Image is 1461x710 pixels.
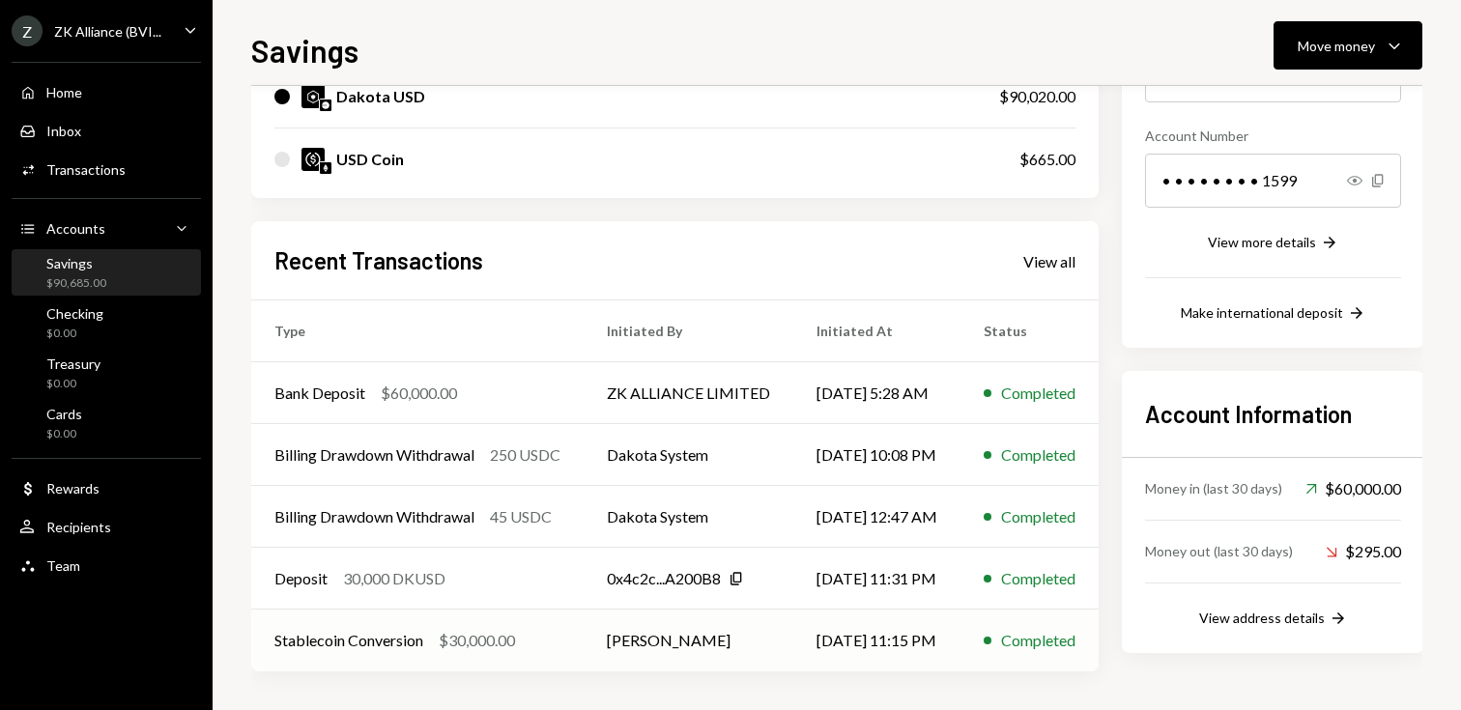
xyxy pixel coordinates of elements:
[1208,234,1316,250] div: View more details
[301,148,325,171] img: USDC
[1199,610,1325,626] div: View address details
[12,299,201,346] a: Checking$0.00
[12,74,201,109] a: Home
[490,505,552,528] div: 45 USDC
[12,152,201,186] a: Transactions
[1145,398,1401,430] h2: Account Information
[46,123,81,139] div: Inbox
[1208,233,1339,254] button: View more details
[12,350,201,396] a: Treasury$0.00
[12,470,201,505] a: Rewards
[1019,148,1075,171] div: $665.00
[251,31,358,70] h1: Savings
[1145,126,1401,146] div: Account Number
[46,557,80,574] div: Team
[793,486,960,548] td: [DATE] 12:47 AM
[12,15,43,46] div: Z
[46,355,100,372] div: Treasury
[46,161,126,178] div: Transactions
[1305,477,1401,500] div: $60,000.00
[1199,609,1348,630] button: View address details
[343,567,445,590] div: 30,000 DKUSD
[1145,478,1282,498] div: Money in (last 30 days)
[274,443,474,467] div: Billing Drawdown Withdrawal
[1298,36,1375,56] div: Move money
[1001,505,1075,528] div: Completed
[320,162,331,174] img: ethereum-mainnet
[12,113,201,148] a: Inbox
[1145,541,1293,561] div: Money out (last 30 days)
[607,567,721,590] div: 0x4c2c...A200B8
[320,99,331,111] img: base-mainnet
[999,85,1075,108] div: $90,020.00
[336,148,404,171] div: USD Coin
[1181,303,1366,325] button: Make international deposit
[46,255,106,271] div: Savings
[46,376,100,392] div: $0.00
[584,300,793,362] th: Initiated By
[46,326,103,342] div: $0.00
[793,548,960,610] td: [DATE] 11:31 PM
[46,426,82,442] div: $0.00
[439,629,515,652] div: $30,000.00
[793,300,960,362] th: Initiated At
[46,220,105,237] div: Accounts
[12,400,201,446] a: Cards$0.00
[1181,304,1343,321] div: Make international deposit
[1023,250,1075,271] a: View all
[12,211,201,245] a: Accounts
[46,519,111,535] div: Recipients
[46,84,82,100] div: Home
[274,629,423,652] div: Stablecoin Conversion
[584,362,793,424] td: ZK ALLIANCE LIMITED
[381,382,457,405] div: $60,000.00
[584,610,793,671] td: [PERSON_NAME]
[1274,21,1422,70] button: Move money
[1001,382,1075,405] div: Completed
[12,249,201,296] a: Savings$90,685.00
[12,548,201,582] a: Team
[274,505,474,528] div: Billing Drawdown Withdrawal
[336,85,425,108] div: Dakota USD
[490,443,560,467] div: 250 USDC
[12,509,201,544] a: Recipients
[793,362,960,424] td: [DATE] 5:28 AM
[1001,629,1075,652] div: Completed
[584,424,793,486] td: Dakota System
[1326,540,1401,563] div: $295.00
[54,23,161,40] div: ZK Alliance (BVI...
[584,486,793,548] td: Dakota System
[274,567,328,590] div: Deposit
[274,382,365,405] div: Bank Deposit
[46,275,106,292] div: $90,685.00
[274,244,483,276] h2: Recent Transactions
[46,480,100,497] div: Rewards
[251,300,584,362] th: Type
[301,85,325,108] img: DKUSD
[1001,567,1075,590] div: Completed
[46,305,103,322] div: Checking
[793,610,960,671] td: [DATE] 11:15 PM
[46,406,82,422] div: Cards
[960,300,1099,362] th: Status
[1001,443,1075,467] div: Completed
[1145,154,1401,208] div: • • • • • • • • 1599
[1023,252,1075,271] div: View all
[793,424,960,486] td: [DATE] 10:08 PM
